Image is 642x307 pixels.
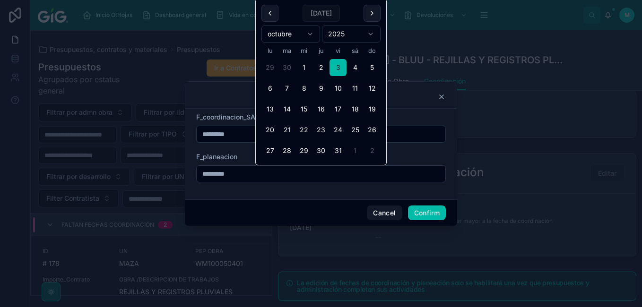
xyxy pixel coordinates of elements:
th: martes [278,46,295,55]
button: viernes, 17 de octubre de 2025 [330,101,347,118]
button: lunes, 27 de octubre de 2025 [261,142,278,159]
button: lunes, 29 de septiembre de 2025 [261,59,278,76]
th: viernes [330,46,347,55]
button: Confirm [408,205,446,221]
button: sábado, 11 de octubre de 2025 [347,80,364,97]
button: lunes, 6 de octubre de 2025 [261,80,278,97]
button: martes, 30 de septiembre de 2025 [278,59,295,76]
button: domingo, 19 de octubre de 2025 [364,101,381,118]
button: domingo, 12 de octubre de 2025 [364,80,381,97]
span: F_coordinacion_SAP [196,113,260,121]
button: sábado, 1 de noviembre de 2025 [347,142,364,159]
button: jueves, 2 de octubre de 2025 [312,59,330,76]
button: martes, 28 de octubre de 2025 [278,142,295,159]
button: martes, 14 de octubre de 2025 [278,101,295,118]
button: jueves, 16 de octubre de 2025 [312,101,330,118]
button: jueves, 9 de octubre de 2025 [312,80,330,97]
button: lunes, 20 de octubre de 2025 [261,121,278,138]
button: Today, viernes, 3 de octubre de 2025, selected [330,59,347,76]
th: lunes [261,46,278,55]
button: jueves, 23 de octubre de 2025 [312,121,330,138]
button: martes, 21 de octubre de 2025 [278,121,295,138]
button: miércoles, 15 de octubre de 2025 [295,101,312,118]
button: miércoles, 22 de octubre de 2025 [295,121,312,138]
button: domingo, 26 de octubre de 2025 [364,121,381,138]
button: jueves, 30 de octubre de 2025 [312,142,330,159]
button: viernes, 31 de octubre de 2025 [330,142,347,159]
button: domingo, 5 de octubre de 2025 [364,59,381,76]
button: miércoles, 29 de octubre de 2025 [295,142,312,159]
button: sábado, 4 de octubre de 2025 [347,59,364,76]
button: sábado, 18 de octubre de 2025 [347,101,364,118]
button: domingo, 2 de noviembre de 2025 [364,142,381,159]
button: viernes, 24 de octubre de 2025 [330,121,347,138]
button: Cancel [367,205,402,221]
th: domingo [364,46,381,55]
span: F_planeacion [196,153,237,161]
th: jueves [312,46,330,55]
button: sábado, 25 de octubre de 2025 [347,121,364,138]
button: miércoles, 8 de octubre de 2025 [295,80,312,97]
button: lunes, 13 de octubre de 2025 [261,101,278,118]
button: martes, 7 de octubre de 2025 [278,80,295,97]
th: sábado [347,46,364,55]
table: octubre 2025 [261,46,381,159]
button: viernes, 10 de octubre de 2025 [330,80,347,97]
th: miércoles [295,46,312,55]
button: miércoles, 1 de octubre de 2025 [295,59,312,76]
